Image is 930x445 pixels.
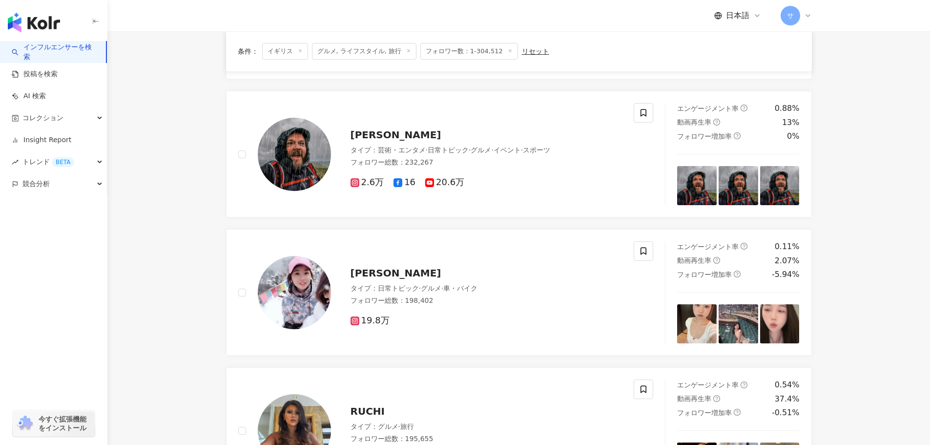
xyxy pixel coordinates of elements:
img: KOL Avatar [258,256,331,329]
div: BETA [52,157,74,167]
span: question-circle [734,132,741,139]
div: 0.54% [775,380,800,390]
span: エンゲージメント率 [677,243,739,251]
span: グルメ [421,284,441,292]
a: searchインフルエンサーを検索 [12,42,98,62]
div: タイプ ： [351,422,622,432]
div: 37.4% [775,394,800,404]
div: フォロワー総数 ： 198,402 [351,296,622,306]
span: · [441,284,443,292]
img: logo [8,13,60,32]
span: question-circle [741,381,747,388]
span: · [398,423,400,430]
div: タイプ ： [351,284,622,294]
span: 車・バイク [443,284,477,292]
span: question-circle [713,257,720,264]
span: サ [787,10,794,21]
span: question-circle [713,119,720,126]
span: 日常トピック [378,284,419,292]
span: 芸術・エンタメ [378,146,426,154]
div: タイプ ： [351,146,622,155]
span: RUCHI [351,405,385,417]
span: 条件 ： [238,47,258,55]
span: 16 [393,177,415,188]
img: post-image [719,166,758,206]
span: 今すぐ拡張機能をインストール [39,415,92,432]
span: 20.6万 [425,177,464,188]
span: イベント [494,146,521,154]
span: question-circle [734,409,741,416]
div: 0.88% [775,103,800,114]
span: 19.8万 [351,316,390,326]
span: 動画再生率 [677,118,711,126]
div: フォロワー総数 ： 195,655 [351,434,622,444]
span: グルメ [378,423,398,430]
span: 日本語 [726,10,749,21]
span: トレンド [22,151,74,173]
span: question-circle [741,243,747,250]
a: 投稿を検索 [12,69,58,79]
span: question-circle [713,395,720,402]
span: · [521,146,523,154]
span: フォロワー数：1-304,512 [420,43,518,60]
div: -0.51% [772,407,800,418]
span: エンゲージメント率 [677,105,739,112]
span: グルメ [471,146,491,154]
span: rise [12,159,19,166]
div: 2.07% [775,255,800,266]
span: フォロワー増加率 [677,409,732,417]
span: コレクション [22,107,63,129]
img: post-image [760,166,800,206]
a: AI 検索 [12,91,46,101]
span: · [426,146,428,154]
div: 0.11% [775,241,800,252]
span: 動画再生率 [677,395,711,403]
div: リセット [522,47,549,55]
span: フォロワー増加率 [677,132,732,140]
a: chrome extension今すぐ拡張機能をインストール [13,410,95,437]
span: [PERSON_NAME] [351,267,441,279]
span: 旅行 [400,423,414,430]
span: 競合分析 [22,173,50,195]
span: 動画再生率 [677,256,711,264]
span: 日常トピック [428,146,469,154]
img: post-image [760,304,800,344]
span: グルメ, ライフスタイル, 旅行 [312,43,417,60]
span: イギリス [262,43,308,60]
span: · [419,284,421,292]
img: post-image [677,166,717,206]
span: 2.6万 [351,177,384,188]
div: -5.94% [772,269,800,280]
div: 0% [787,131,799,142]
span: エンゲージメント率 [677,381,739,389]
a: KOL Avatar[PERSON_NAME]タイプ：日常トピック·グルメ·車・バイクフォロワー総数：198,40219.8万エンゲージメント率question-circle0.11%動画再生率... [226,229,812,356]
span: · [469,146,471,154]
span: question-circle [734,271,741,277]
img: post-image [719,304,758,344]
img: chrome extension [16,416,34,431]
img: post-image [677,304,717,344]
span: スポーツ [523,146,550,154]
span: [PERSON_NAME] [351,129,441,141]
span: question-circle [741,105,747,111]
a: Insight Report [12,135,71,145]
img: KOL Avatar [258,118,331,191]
span: · [491,146,493,154]
a: KOL Avatar[PERSON_NAME]タイプ：芸術・エンタメ·日常トピック·グルメ·イベント·スポーツフォロワー総数：232,2672.6万1620.6万エンゲージメント率questio... [226,91,812,217]
span: フォロワー増加率 [677,271,732,278]
div: フォロワー総数 ： 232,267 [351,158,622,168]
div: 13% [782,117,800,128]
